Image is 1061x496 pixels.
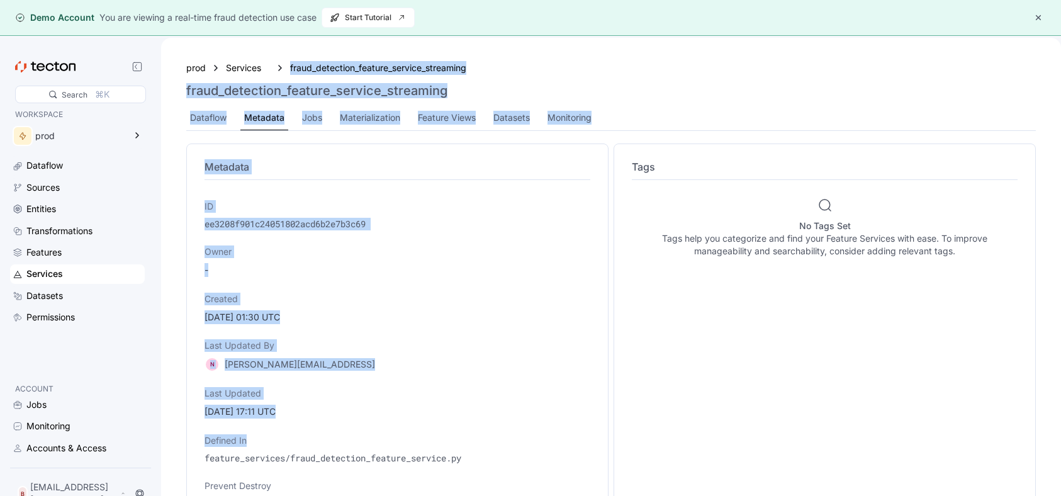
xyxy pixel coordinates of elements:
[26,202,56,216] div: Entities
[322,8,415,28] button: Start Tutorial
[186,61,206,75] a: prod
[226,61,270,75] a: Services
[290,61,466,75] a: fraud_detection_feature_service_streaming
[186,83,447,98] h3: fraud_detection_feature_service_streaming
[302,111,322,125] div: Jobs
[10,222,145,240] a: Transformations
[26,441,106,455] div: Accounts & Access
[10,264,145,283] a: Services
[10,156,145,175] a: Dataflow
[99,11,317,25] div: You are viewing a real-time fraud detection use case
[10,178,145,197] a: Sources
[15,11,94,24] div: Demo Account
[15,86,146,103] div: Search⌘K
[26,245,62,259] div: Features
[244,111,284,125] div: Metadata
[26,398,47,412] div: Jobs
[10,439,145,458] a: Accounts & Access
[205,159,590,174] h4: Metadata
[15,383,140,395] p: ACCOUNT
[35,132,125,140] div: prod
[547,111,592,125] div: Monitoring
[637,220,1013,232] h5: No Tags Set
[26,289,63,303] div: Datasets
[26,310,75,324] div: Permissions
[632,159,1018,174] h4: Tags
[10,243,145,262] a: Features
[95,87,109,101] div: ⌘K
[10,308,145,327] a: Permissions
[26,224,93,238] div: Transformations
[15,108,140,121] p: WORKSPACE
[26,159,63,172] div: Dataflow
[10,417,145,436] a: Monitoring
[62,89,87,101] div: Search
[26,267,63,281] div: Services
[26,419,70,433] div: Monitoring
[26,181,60,194] div: Sources
[340,111,400,125] div: Materialization
[10,395,145,414] a: Jobs
[10,200,145,218] a: Entities
[190,111,227,125] div: Dataflow
[493,111,530,125] div: Datasets
[330,8,407,27] span: Start Tutorial
[637,232,1013,257] p: Tags help you categorize and find your Feature Services with ease. To improve manageability and s...
[418,111,476,125] div: Feature Views
[10,286,145,305] a: Datasets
